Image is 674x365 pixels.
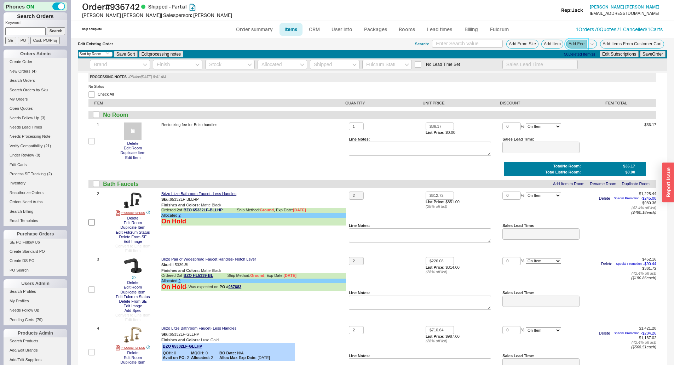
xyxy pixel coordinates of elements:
[178,279,180,283] a: 2
[4,2,67,11] div: Phones
[4,170,67,178] a: Process SE Tracking(2)
[163,355,191,360] span: 2
[123,249,143,253] button: Edit Item
[422,23,457,36] a: Lead times
[5,20,67,27] p: Keyword:
[161,268,200,273] b: Finishes and Colors :
[300,63,304,66] svg: open menu
[345,101,423,105] div: QUANTITY
[163,351,173,355] b: QOH:
[186,285,241,289] span: - Was expected on
[639,336,656,340] span: $1,137.02
[47,27,65,35] input: Search
[502,137,579,142] div: Sales Lead Time:
[4,124,67,131] a: Needs Lead Times
[580,271,656,276] div: ( 42.4 % off list)
[123,318,143,322] button: Edit Item
[97,257,99,322] span: 3
[90,60,150,69] input: Brand
[114,295,152,299] button: Edit Fulcrum Status
[643,262,656,266] span: - $90.44
[631,345,656,349] i: ( $568.51 each)
[82,27,102,31] div: Ship complete
[432,40,503,48] input: Enter Search Value
[4,257,67,264] a: Create DS PO
[161,268,346,273] div: Matte Black
[124,326,142,343] img: 65335LF-GLLHP_HL5333-GL_ghjkh0
[362,60,412,69] input: Fulcrum Status
[616,262,642,266] span: Special Promotion
[191,351,204,355] b: MQOH:
[114,51,138,57] button: Save Sort
[161,122,217,127] span: Restocking fee for Brizo handles
[47,172,52,176] span: ( 2 )
[485,23,514,36] a: Fulcrum
[349,326,364,334] input: Qty
[642,266,656,270] span: $361.72
[163,355,186,360] b: Avail on PO:
[4,68,67,75] a: New Orders(4)
[219,355,257,360] b: Alloc Max Exp Date:
[170,197,199,201] span: 65332LF-BLLHP
[405,63,409,66] svg: open menu
[195,63,200,66] svg: open menu
[116,210,145,216] a: PRODUCT SPECS
[4,248,67,255] a: Create Standard PO
[26,3,34,10] span: ON
[4,279,67,288] div: Users Admin
[124,122,142,140] img: no_photo
[4,356,67,364] a: Add/Edit Suppliers
[121,239,144,244] button: Edit Image
[509,41,536,46] span: Add From Site
[502,60,578,69] input: Sales Lead Time
[426,130,444,135] b: List Price:
[170,263,190,267] span: HL5339-BL
[82,2,339,12] h1: Order # 936742
[4,267,67,274] a: PO Search
[274,208,306,213] div: , Exp Date:
[41,116,45,120] span: ( 3 )
[544,41,561,46] span: Add Item
[161,203,200,207] b: Finishes and Colors :
[502,354,579,358] div: Sales Lead Time:
[161,218,186,226] div: On Hold
[139,51,183,57] button: Editprocessing notes
[545,170,581,175] div: Total List No Room :
[10,116,39,120] span: Needs Follow Up
[500,101,577,105] div: DISCOUNT
[641,196,656,201] span: - $245.08
[426,334,502,343] div: $987.00
[415,61,421,68] input: No Lead Time Set
[426,200,444,204] b: List Price:
[4,96,67,103] a: My Orders
[10,308,39,312] span: Needs Follow Up
[88,85,104,89] div: No Status
[32,69,36,73] span: ( 4 )
[580,206,656,210] div: ( 42.4 % off list)
[4,208,67,215] a: Search Billing
[161,197,170,201] span: Sku:
[280,23,303,36] a: Items
[577,101,655,105] div: ITEM TOTAL
[10,134,51,138] span: Needs Processing Note
[10,318,34,322] span: Pending Certs
[600,40,664,49] button: Add Items From Customer Cart
[4,152,67,159] a: Under Review(8)
[219,351,236,355] b: BO Date:
[125,216,141,221] button: Delete
[128,75,166,79] div: - Rikki on [DATE] 8:41 AM
[4,230,67,238] div: Purchase Orders
[118,225,147,230] button: Duplicate Item
[352,63,357,66] svg: open menu
[161,326,236,331] a: Brizo Litze Bathroom Faucet- Less Handles
[349,257,364,265] input: Qty
[161,208,346,213] div: Ordered 2 of Ship Method:
[124,192,142,209] img: 65332LF-BLLHP_HL5332-BL-NM_CONFIG_slqur0
[103,181,138,187] span: Bath Faucets
[4,189,67,196] a: Reauthorize Orders
[644,122,656,127] span: $36.17
[148,4,186,10] span: Shipped - Partial
[219,355,270,360] span: [DATE]
[30,37,60,44] input: Cust. PO/Proj
[642,201,656,205] span: $980.36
